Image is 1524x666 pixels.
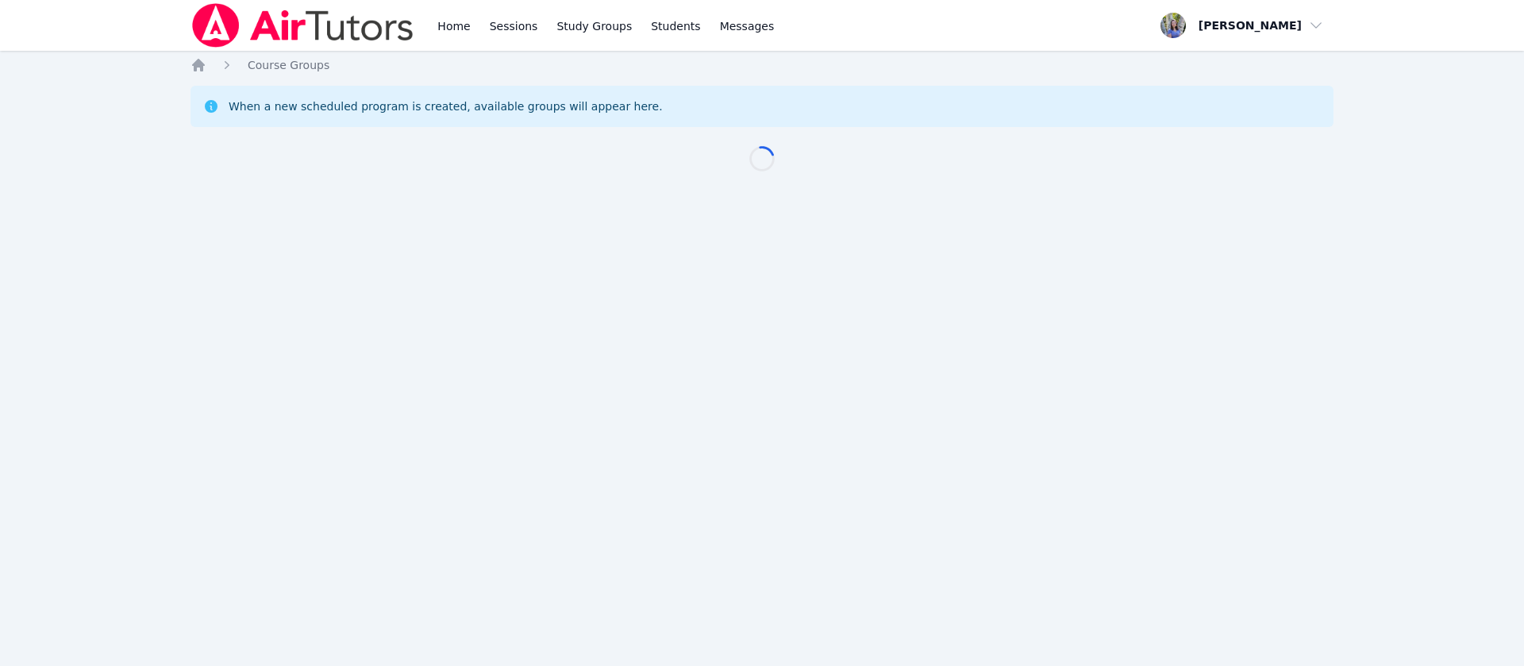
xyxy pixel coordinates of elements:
[190,3,415,48] img: Air Tutors
[229,98,663,114] div: When a new scheduled program is created, available groups will appear here.
[248,57,329,73] a: Course Groups
[720,18,775,34] span: Messages
[190,57,1333,73] nav: Breadcrumb
[248,59,329,71] span: Course Groups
